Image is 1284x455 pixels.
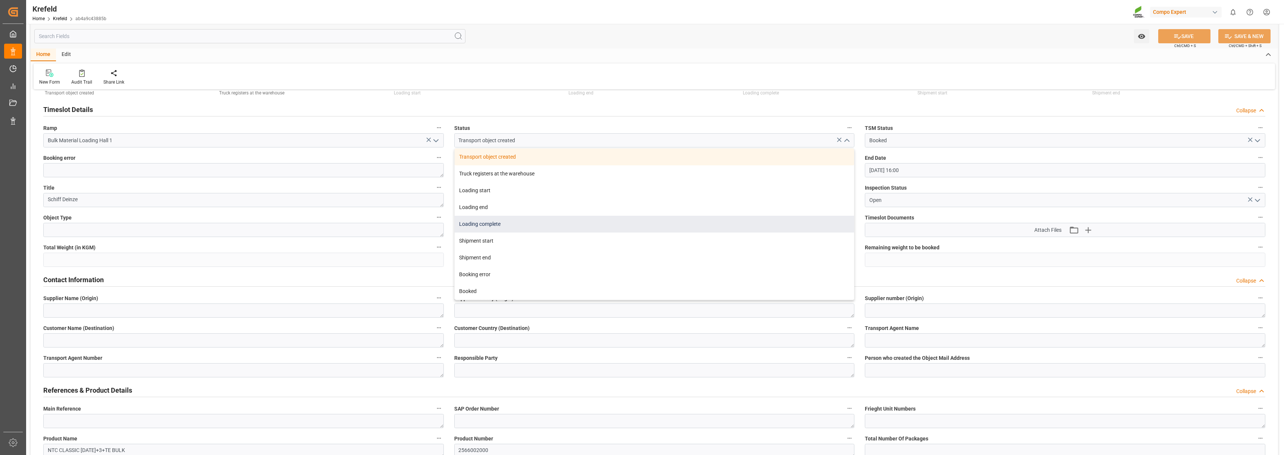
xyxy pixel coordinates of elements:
button: show 0 new notifications [1225,4,1241,21]
span: Attach Files [1034,226,1062,234]
span: Loading complete [743,90,779,96]
div: Collapse [1236,277,1256,285]
button: Help Center [1241,4,1258,21]
span: Object Type [43,214,72,222]
span: Ctrl/CMD + Shift + S [1229,43,1262,49]
span: Remaining weight to be booked [865,244,939,252]
span: Product Name [43,435,77,443]
span: Timeslot Documents [865,214,914,222]
button: Booking error [434,153,444,162]
span: Product Number [454,435,493,443]
button: Object Type [434,212,444,222]
button: Timeslot Documents [1256,212,1265,222]
span: Supplier number (Origin) [865,294,924,302]
span: Transport Agent Number [43,354,102,362]
div: Krefeld [32,3,106,15]
span: Title [43,184,54,192]
span: Loading start [394,90,421,96]
span: Person who created the Object Mail Address [865,354,970,362]
button: Title [434,183,444,192]
div: Home [31,49,56,61]
button: Total Number Of Packages [1256,433,1265,443]
span: Inspection Status [865,184,907,192]
button: Compo Expert [1150,5,1225,19]
textarea: Schiff Deinze [43,193,444,207]
button: close menu [841,135,852,146]
button: Status [845,123,854,133]
span: End Date [865,154,886,162]
span: SAP Order Number [454,405,499,413]
span: Customer Name (Destination) [43,324,114,332]
span: Ctrl/CMD + S [1174,43,1196,49]
button: open menu [430,135,441,146]
span: Ramp [43,124,57,132]
button: Product Name [434,433,444,443]
button: Inspection Status [1256,183,1265,192]
span: TSM Status [865,124,893,132]
span: Supplier Name (Origin) [43,294,98,302]
div: New Form [39,79,60,85]
div: Collapse [1236,107,1256,115]
span: Transport Agent Name [865,324,919,332]
div: Share Link [103,79,124,85]
button: End Date [1256,153,1265,162]
div: Loading complete [455,216,854,233]
div: Loading start [455,182,854,199]
button: Supplier Name (Origin) [434,293,444,303]
span: Loading end [568,90,593,96]
div: Audit Trail [71,79,92,85]
img: Screenshot%202023-09-29%20at%2010.02.21.png_1712312052.png [1133,6,1145,19]
h2: Timeslot Details [43,105,93,115]
button: Total Weight (in KGM) [434,242,444,252]
span: Frieght Unit Numbers [865,405,916,413]
div: Booking error [455,266,854,283]
input: Type to search/select [454,133,855,147]
button: Customer Name (Destination) [434,323,444,333]
span: Customer Country (Destination) [454,324,530,332]
button: SAP Order Number [845,403,854,413]
span: Total Number Of Packages [865,435,928,443]
h2: Contact Information [43,275,104,285]
button: Main Reference [434,403,444,413]
input: Search Fields [34,29,465,43]
input: Type to search/select [43,133,444,147]
span: Truck registers at the warehouse [219,90,284,96]
button: Customer Country (Destination) [845,323,854,333]
button: Responsible Party [845,353,854,362]
a: Krefeld [53,16,67,21]
span: Shipment end [1092,90,1120,96]
button: Transport Agent Number [434,353,444,362]
a: Home [32,16,45,21]
span: Status [454,124,470,132]
div: Loading end [455,199,854,216]
span: Shipment start [917,90,947,96]
button: open menu [1251,194,1262,206]
div: Booked [455,283,854,300]
span: Booking error [43,154,75,162]
input: DD.MM.YYYY HH:MM [865,163,1265,177]
span: Total Weight (in KGM) [43,244,96,252]
button: Product Number [845,433,854,443]
div: Transport object created [455,149,854,165]
h2: References & Product Details [43,385,132,395]
button: Ramp [434,123,444,133]
button: Supplier number (Origin) [1256,293,1265,303]
button: SAVE & NEW [1218,29,1271,43]
div: Collapse [1236,387,1256,395]
div: Edit [56,49,77,61]
span: Main Reference [43,405,81,413]
button: TSM Status [1256,123,1265,133]
button: Transport Agent Name [1256,323,1265,333]
div: Shipment end [455,249,854,266]
button: Frieght Unit Numbers [1256,403,1265,413]
button: open menu [1251,135,1262,146]
div: Compo Expert [1150,7,1222,18]
span: Responsible Party [454,354,498,362]
button: SAVE [1158,29,1210,43]
div: Shipment start [455,233,854,249]
button: open menu [1134,29,1149,43]
div: Truck registers at the warehouse [455,165,854,182]
button: Person who created the Object Mail Address [1256,353,1265,362]
span: Transport object created [45,90,94,96]
button: Remaining weight to be booked [1256,242,1265,252]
